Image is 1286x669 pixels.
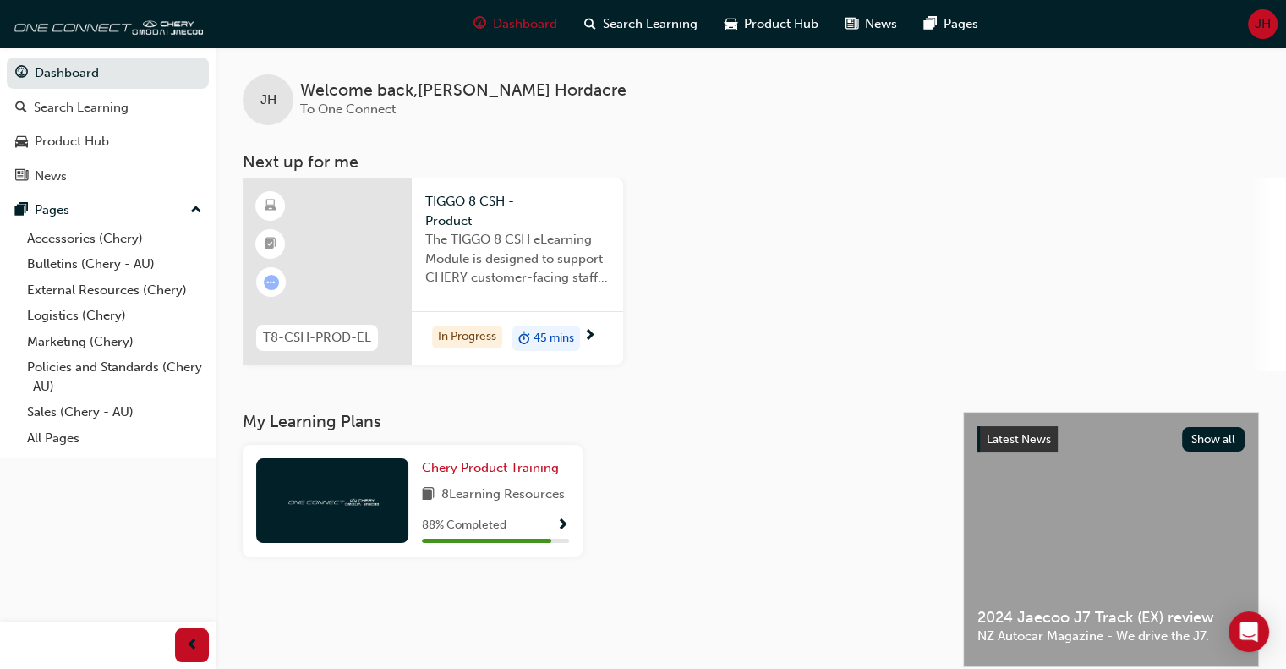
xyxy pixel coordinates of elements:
a: External Resources (Chery) [20,277,209,304]
span: duration-icon [518,327,530,349]
a: T8-CSH-PROD-ELTIGGO 8 CSH - ProductThe TIGGO 8 CSH eLearning Module is designed to support CHERY ... [243,178,623,365]
span: Latest News [987,432,1051,447]
span: news-icon [15,169,28,184]
a: search-iconSearch Learning [571,7,711,41]
a: car-iconProduct Hub [711,7,832,41]
a: Policies and Standards (Chery -AU) [20,354,209,399]
a: Dashboard [7,58,209,89]
span: JH [1255,14,1271,34]
span: News [865,14,897,34]
a: news-iconNews [832,7,911,41]
span: prev-icon [186,635,199,656]
span: Dashboard [493,14,557,34]
span: Show Progress [556,518,569,534]
span: learningRecordVerb_ATTEMPT-icon [264,275,279,290]
span: JH [260,90,276,110]
a: Chery Product Training [422,458,566,478]
a: Logistics (Chery) [20,303,209,329]
h3: My Learning Plans [243,412,936,431]
span: search-icon [584,14,596,35]
span: search-icon [15,101,27,116]
div: Pages [35,200,69,220]
button: JH [1248,9,1278,39]
a: pages-iconPages [911,7,992,41]
a: Product Hub [7,126,209,157]
span: 8 Learning Resources [441,485,565,506]
a: Latest NewsShow all [977,426,1245,453]
img: oneconnect [286,492,379,508]
span: pages-icon [924,14,937,35]
a: All Pages [20,425,209,452]
a: Accessories (Chery) [20,226,209,252]
span: up-icon [190,200,202,222]
a: Sales (Chery - AU) [20,399,209,425]
span: T8-CSH-PROD-EL [263,328,371,348]
img: oneconnect [8,7,203,41]
a: guage-iconDashboard [460,7,571,41]
div: Search Learning [34,98,129,118]
span: TIGGO 8 CSH - Product [425,192,610,230]
a: Bulletins (Chery - AU) [20,251,209,277]
span: learningResourceType_ELEARNING-icon [265,195,276,217]
span: Welcome back , [PERSON_NAME] Hordacre [300,81,627,101]
button: Show Progress [556,515,569,536]
a: Marketing (Chery) [20,329,209,355]
span: Chery Product Training [422,460,559,475]
span: 88 % Completed [422,516,506,535]
h3: Next up for me [216,152,1286,172]
a: Latest NewsShow all2024 Jaecoo J7 Track (EX) reviewNZ Autocar Magazine - We drive the J7. [963,412,1259,667]
span: 2024 Jaecoo J7 Track (EX) review [977,608,1245,628]
div: Open Intercom Messenger [1229,611,1269,652]
a: News [7,161,209,192]
span: next-icon [583,329,596,344]
span: guage-icon [15,66,28,81]
a: Search Learning [7,92,209,123]
div: Product Hub [35,132,109,151]
button: Show all [1182,427,1245,452]
span: The TIGGO 8 CSH eLearning Module is designed to support CHERY customer-facing staff with the prod... [425,230,610,288]
button: DashboardSearch LearningProduct HubNews [7,54,209,195]
span: guage-icon [473,14,486,35]
span: booktick-icon [265,233,276,255]
span: pages-icon [15,203,28,218]
span: To One Connect [300,101,396,117]
span: book-icon [422,485,435,506]
button: Pages [7,195,209,226]
span: news-icon [845,14,858,35]
span: Search Learning [603,14,698,34]
span: car-icon [15,134,28,150]
span: NZ Autocar Magazine - We drive the J7. [977,627,1245,646]
span: Product Hub [744,14,818,34]
div: News [35,167,67,186]
span: 45 mins [534,329,574,348]
span: car-icon [725,14,737,35]
div: In Progress [432,326,502,348]
span: Pages [944,14,978,34]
